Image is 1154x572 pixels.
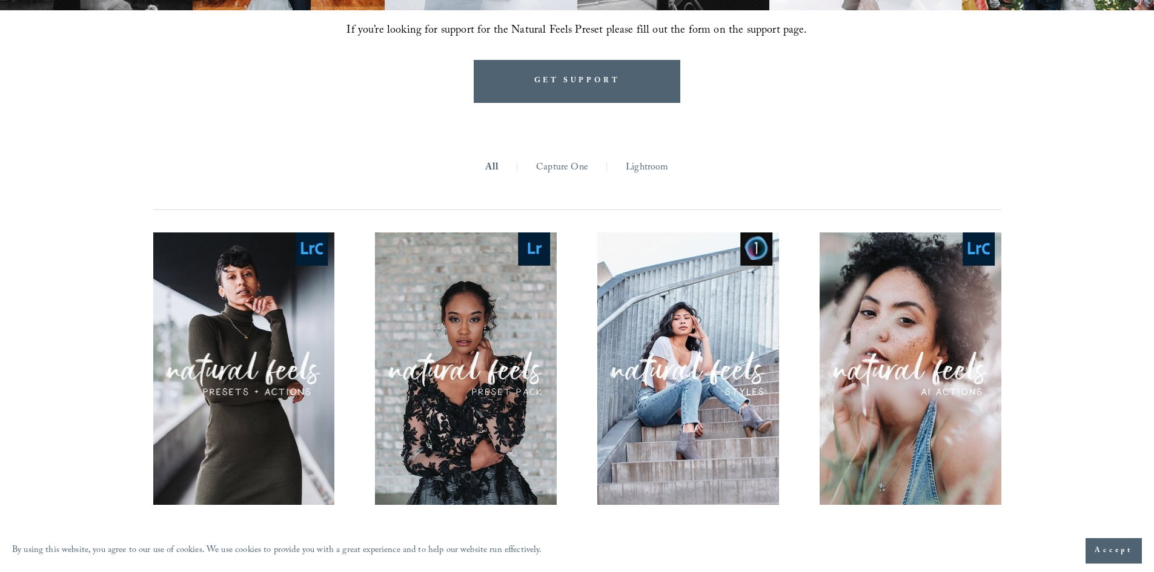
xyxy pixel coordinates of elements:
span: | [605,159,608,177]
span: If you’re looking for support for the Natural Feels Preset please fill out the form on the suppor... [347,22,807,41]
p: By using this website, you agree to our use of cookies. We use cookies to provide you with a grea... [12,542,542,560]
a: GET SUPPORT [474,60,681,103]
a: Lightroom [626,159,668,177]
span: | [516,159,519,177]
a: Capture One [536,159,588,177]
a: NATURAL FEELS AI ACTIONS [820,232,1001,563]
a: All [485,159,498,177]
button: Accept [1086,538,1142,564]
span: Accept [1095,545,1133,557]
